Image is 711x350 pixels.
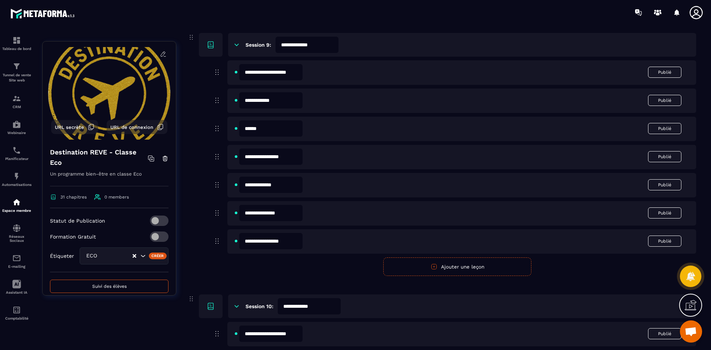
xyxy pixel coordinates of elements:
[2,140,31,166] a: schedulerschedulerPlanificateur
[50,253,74,259] p: Étiqueter
[110,252,132,260] input: Search for option
[648,328,681,339] button: Publié
[2,274,31,300] a: Assistant IA
[50,280,168,293] button: Suivi des élèves
[2,300,31,326] a: accountantaccountantComptabilité
[2,30,31,56] a: formationformationTableau de bord
[92,284,127,289] span: Suivi des élèves
[2,105,31,109] p: CRM
[12,306,21,314] img: accountant
[133,253,136,259] button: Clear Selected
[2,183,31,187] p: Automatisations
[50,234,96,240] p: Formation Gratuit
[12,120,21,129] img: automations
[2,218,31,248] a: social-networksocial-networkRéseaux Sociaux
[2,131,31,135] p: Webinaire
[648,236,681,247] button: Publié
[50,218,105,224] p: Statut de Publication
[12,198,21,207] img: automations
[104,194,129,200] span: 0 members
[2,73,31,83] p: Tunnel de vente Site web
[51,120,98,134] button: URL secrète
[246,42,271,48] h6: Session 9:
[2,290,31,294] p: Assistant IA
[60,194,87,200] span: 31 chapitres
[2,56,31,89] a: formationformationTunnel de vente Site web
[10,7,77,20] img: logo
[2,209,31,213] p: Espace membre
[50,147,148,168] h4: Destination REVE - Classe Eco
[110,124,153,130] span: URL de connexion
[2,157,31,161] p: Planificateur
[50,170,168,186] p: Un programme bien-être en classe Eco
[149,253,167,259] div: Créer
[12,172,21,181] img: automations
[648,95,681,106] button: Publié
[80,247,168,264] div: Search for option
[2,47,31,51] p: Tableau de bord
[648,207,681,219] button: Publié
[2,192,31,218] a: automationsautomationsEspace membre
[12,224,21,233] img: social-network
[648,123,681,134] button: Publié
[648,67,681,78] button: Publié
[2,264,31,269] p: E-mailing
[2,316,31,320] p: Comptabilité
[648,151,681,162] button: Publié
[2,114,31,140] a: automationsautomationsWebinaire
[383,257,531,276] button: Ajouter une leçon
[2,166,31,192] a: automationsautomationsAutomatisations
[48,47,170,140] img: background
[12,94,21,103] img: formation
[2,89,31,114] a: formationformationCRM
[648,179,681,190] button: Publié
[2,234,31,243] p: Réseaux Sociaux
[84,252,110,260] span: ECO
[680,320,702,343] div: Ouvrir le chat
[246,303,273,309] h6: Session 10:
[107,120,167,134] button: URL de connexion
[2,248,31,274] a: emailemailE-mailing
[12,36,21,45] img: formation
[55,124,84,130] span: URL secrète
[12,62,21,71] img: formation
[12,146,21,155] img: scheduler
[12,254,21,263] img: email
